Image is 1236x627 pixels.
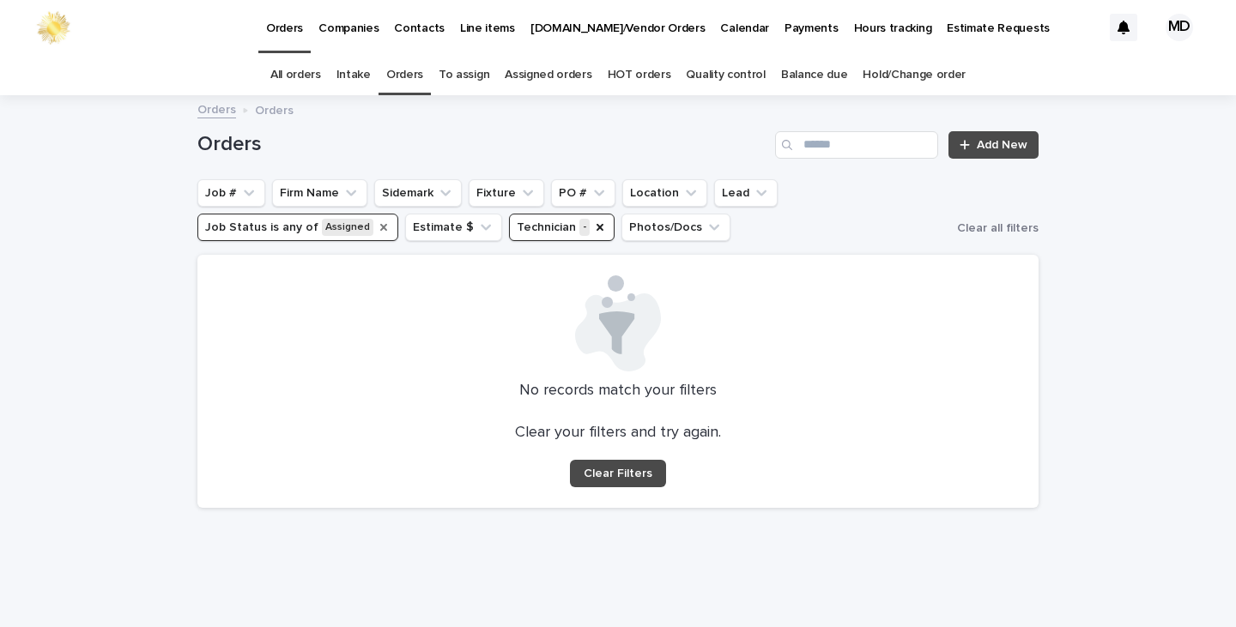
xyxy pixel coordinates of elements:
p: Clear your filters and try again. [515,424,721,443]
button: Lead [714,179,778,207]
span: Add New [977,139,1027,151]
button: Clear all filters [950,215,1039,241]
button: Clear Filters [570,460,666,487]
span: Clear all filters [957,222,1039,234]
button: Technician [509,214,615,241]
a: To assign [439,55,489,95]
button: Location [622,179,707,207]
button: Job Status [197,214,398,241]
p: No records match your filters [218,382,1018,401]
p: Orders [255,99,294,118]
a: Balance due [781,55,848,95]
button: Fixture [469,179,544,207]
a: HOT orders [608,55,671,95]
a: Add New [948,131,1039,159]
div: MD [1166,14,1193,41]
button: Photos/Docs [621,214,730,241]
button: Job # [197,179,265,207]
button: PO # [551,179,615,207]
a: Quality control [686,55,765,95]
a: Orders [197,99,236,118]
a: Assigned orders [505,55,591,95]
button: Estimate $ [405,214,502,241]
input: Search [775,131,938,159]
a: Hold/Change order [863,55,966,95]
a: Orders [386,55,423,95]
button: Sidemark [374,179,462,207]
button: Firm Name [272,179,367,207]
a: All orders [270,55,321,95]
h1: Orders [197,132,768,157]
img: 0ffKfDbyRa2Iv8hnaAqg [34,10,72,45]
span: Clear Filters [584,467,652,479]
a: Intake [336,55,371,95]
